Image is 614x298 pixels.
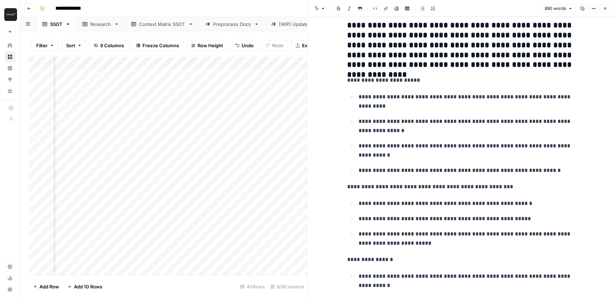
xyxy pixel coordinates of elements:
[4,272,16,284] a: Usage
[66,42,75,49] span: Sort
[4,63,16,74] a: Insights
[36,17,76,31] a: SSOT
[39,283,59,290] span: Add Row
[213,21,251,28] div: Preprocess Docs
[4,85,16,97] a: Your Data
[261,40,288,51] button: Redo
[4,6,16,23] button: Workspace: Klaviyo
[542,4,576,13] button: 890 words
[4,261,16,272] a: Settings
[100,42,124,49] span: 9 Columns
[32,40,59,51] button: Filter
[545,5,566,12] span: 890 words
[231,40,258,51] button: Undo
[268,281,307,292] div: 9/9 Columns
[90,21,111,28] div: Research
[198,42,223,49] span: Row Height
[291,40,332,51] button: Export CSV
[199,17,265,31] a: Preprocess Docs
[265,17,358,31] a: [WIP] Update SSOT Schedule
[242,42,254,49] span: Undo
[61,40,86,51] button: Sort
[125,17,199,31] a: Context Matrix SSOT
[4,284,16,295] button: Help + Support
[89,40,129,51] button: 9 Columns
[29,281,63,292] button: Add Row
[279,21,344,28] div: [WIP] Update SSOT Schedule
[4,51,16,63] a: Browse
[187,40,228,51] button: Row Height
[4,8,17,21] img: Klaviyo Logo
[237,281,268,292] div: 45 Rows
[139,21,185,28] div: Context Matrix SSOT
[76,17,125,31] a: Research
[302,42,327,49] span: Export CSV
[74,283,102,290] span: Add 10 Rows
[142,42,179,49] span: Freeze Columns
[50,21,63,28] div: SSOT
[36,42,48,49] span: Filter
[4,74,16,85] a: Opportunities
[4,40,16,51] a: Home
[131,40,184,51] button: Freeze Columns
[272,42,284,49] span: Redo
[63,281,107,292] button: Add 10 Rows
